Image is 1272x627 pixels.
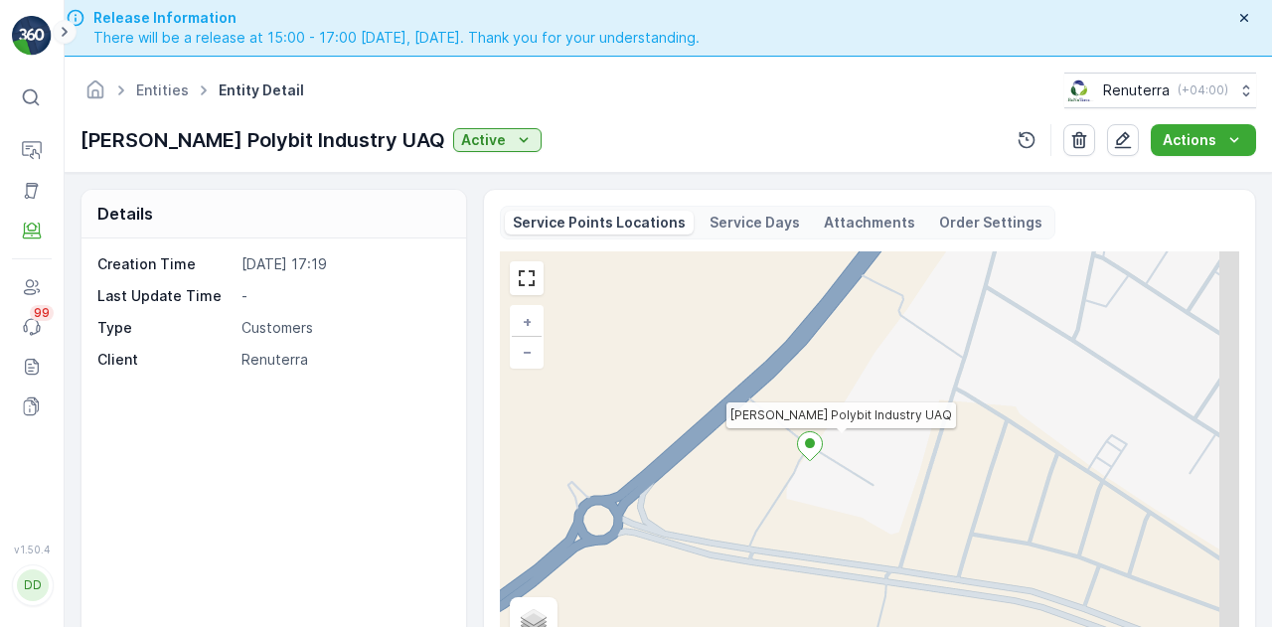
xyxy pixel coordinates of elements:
span: Release Information [93,8,700,28]
span: − [523,343,533,360]
img: logo [12,16,52,56]
a: Homepage [84,86,106,103]
p: Creation Time [97,254,234,274]
p: Service Points Locations [513,213,686,233]
p: ( +04:00 ) [1178,82,1228,98]
p: Type [97,318,234,338]
p: - [241,286,445,306]
a: Zoom In [512,307,542,337]
p: Active [461,130,506,150]
span: v 1.50.4 [12,544,52,555]
p: [DATE] 17:19 [241,254,445,274]
p: Order Settings [939,213,1042,233]
p: Actions [1163,130,1216,150]
p: Details [97,202,153,226]
span: There will be a release at 15:00 - 17:00 [DATE], [DATE]. Thank you for your understanding. [93,28,700,48]
div: DD [17,569,49,601]
span: + [523,313,532,330]
p: Attachments [824,213,915,233]
a: View Fullscreen [512,263,542,293]
p: Customers [241,318,445,338]
a: 99 [12,307,52,347]
a: Zoom Out [512,337,542,367]
p: [PERSON_NAME] Polybit Industry UAQ [80,125,445,155]
button: DD [12,559,52,611]
p: Service Days [710,213,800,233]
button: Renuterra(+04:00) [1064,73,1256,108]
p: Last Update Time [97,286,234,306]
img: Screenshot_2024-07-26_at_13.33.01.png [1064,79,1095,101]
p: Renuterra [241,350,445,370]
p: Renuterra [1103,80,1170,100]
p: Client [97,350,234,370]
span: Entity Detail [215,80,308,100]
button: Actions [1151,124,1256,156]
p: 99 [34,305,50,321]
a: Entities [136,81,189,98]
button: Active [453,128,542,152]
